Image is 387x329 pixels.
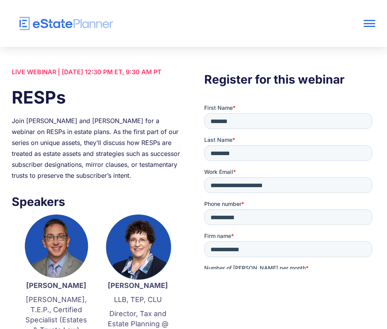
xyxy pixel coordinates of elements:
[12,17,303,30] a: home
[105,295,171,305] p: LLB, TEP, CLU
[108,281,168,290] strong: [PERSON_NAME]
[204,70,375,88] h3: Register for this webinar
[12,193,183,211] h3: Speakers
[12,85,183,109] h1: RESPs
[12,66,183,77] div: LIVE WEBINAR | [DATE] 12:30 PM ET, 9:30 AM PT
[204,104,375,269] iframe: Form 0
[26,281,86,290] strong: [PERSON_NAME]
[12,115,183,181] div: Join [PERSON_NAME] and [PERSON_NAME] for a webinar on RESPs in estate plans. As the first part of...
